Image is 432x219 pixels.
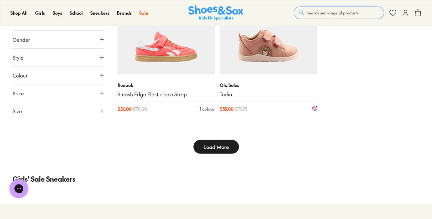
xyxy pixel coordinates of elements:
span: $ 50.00 [118,106,132,112]
span: Colour [13,72,28,79]
a: Shoes & Sox [188,5,244,21]
a: Brands [117,10,132,16]
p: Girls' Sale Sneakers [13,174,419,184]
button: Style [13,49,105,66]
a: Todio [220,91,317,98]
span: $ 70.00 [133,106,147,112]
a: Sneakers [90,10,109,16]
button: Gender [13,31,105,48]
span: $ 55.00 [220,106,234,112]
a: Smash Edge Elastic lace Strap [118,91,215,98]
span: Gender [13,36,30,43]
span: Load More [203,143,229,151]
button: Price [13,84,105,102]
span: Style [13,54,24,61]
button: Colour [13,67,105,84]
a: School [70,10,83,16]
iframe: Gorgias live chat messenger [6,177,31,200]
a: Boys [52,10,62,16]
a: Girls [35,10,45,16]
span: $ 79.95 [235,106,247,112]
span: Search our range of products [307,10,358,16]
p: Old Soles [220,82,317,88]
button: Load More [193,140,239,154]
img: SNS_Logo_Responsive.svg [188,5,244,21]
button: Size [13,102,105,120]
span: Size [13,107,22,115]
a: Sale [139,10,148,16]
div: 1 colour [200,106,215,112]
button: Search our range of products [294,7,384,19]
p: Reebok [118,82,215,88]
a: Shop All [10,10,28,16]
span: Price [13,89,24,97]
